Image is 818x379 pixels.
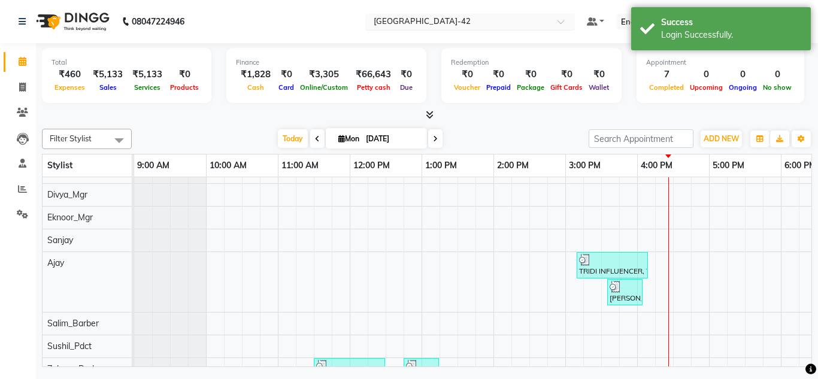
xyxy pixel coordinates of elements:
span: Wallet [586,83,612,92]
div: ₹0 [586,68,612,81]
span: Sales [96,83,120,92]
a: 10:00 AM [207,157,250,174]
span: ADD NEW [704,134,739,143]
div: Login Successfully. [661,29,802,41]
div: Redemption [451,57,612,68]
div: [PERSON_NAME], TK03, 03:35 PM-04:05 PM, Stylist Cut(F) (₹1200) [608,281,641,304]
a: 11:00 AM [278,157,322,174]
span: Filter Stylist [50,134,92,143]
span: Package [514,83,547,92]
span: Ajay [47,257,64,268]
span: Salim_Barber [47,318,99,329]
span: Prepaid [483,83,514,92]
div: ₹5,133 [128,68,167,81]
div: 0 [726,68,760,81]
span: Divya_Mgr [47,189,87,200]
div: ₹460 [51,68,88,81]
a: 9:00 AM [134,157,172,174]
span: Gift Cards [547,83,586,92]
div: ₹0 [167,68,202,81]
div: ₹0 [547,68,586,81]
input: 2025-09-01 [362,130,422,148]
span: Expenses [51,83,88,92]
span: Sanjay [47,235,73,245]
span: Zaheer_Barber [47,363,105,374]
div: ₹0 [451,68,483,81]
input: Search Appointment [589,129,693,148]
span: Petty cash [354,83,393,92]
div: Total [51,57,202,68]
span: Ongoing [726,83,760,92]
button: ADD NEW [701,131,742,147]
b: 08047224946 [132,5,184,38]
div: Success [661,16,802,29]
div: TRIDI INFLUENCER, TK04, 03:10 PM-04:10 PM, Roots Touchup Inoa(F) (₹2000) [578,254,647,277]
div: ₹0 [514,68,547,81]
span: Today [278,129,308,148]
span: Services [131,83,163,92]
div: ₹0 [483,68,514,81]
span: Due [397,83,416,92]
div: ₹0 [396,68,417,81]
span: Cash [244,83,267,92]
a: 12:00 PM [350,157,393,174]
div: 0 [687,68,726,81]
span: No show [760,83,795,92]
div: ₹1,828 [236,68,275,81]
div: ₹66,643 [351,68,396,81]
span: Mon [335,134,362,143]
div: 7 [646,68,687,81]
a: 2:00 PM [494,157,532,174]
div: 0 [760,68,795,81]
span: Card [275,83,297,92]
span: Stylist [47,160,72,171]
span: Sushil_Pdct [47,341,92,351]
img: logo [31,5,113,38]
div: ₹5,133 [88,68,128,81]
div: Appointment [646,57,795,68]
div: Finance [236,57,417,68]
div: ₹3,305 [297,68,351,81]
span: Voucher [451,83,483,92]
div: ₹0 [275,68,297,81]
a: 3:00 PM [566,157,604,174]
span: Completed [646,83,687,92]
a: 5:00 PM [710,157,747,174]
span: Products [167,83,202,92]
span: Eknoor_Mgr [47,212,93,223]
a: 1:00 PM [422,157,460,174]
span: Upcoming [687,83,726,92]
span: Online/Custom [297,83,351,92]
a: 4:00 PM [638,157,675,174]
